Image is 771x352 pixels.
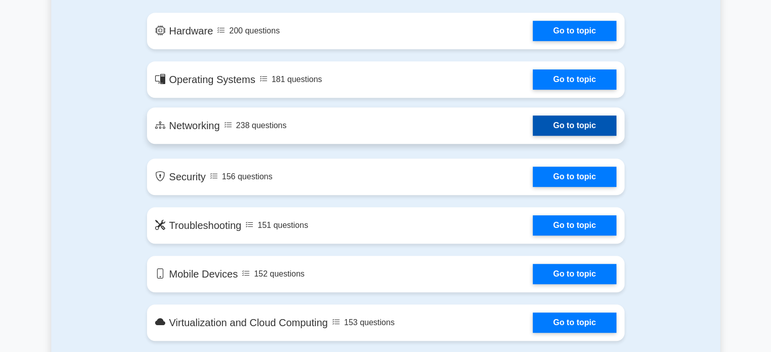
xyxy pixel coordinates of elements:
[533,167,616,187] a: Go to topic
[533,69,616,90] a: Go to topic
[533,115,616,136] a: Go to topic
[533,215,616,236] a: Go to topic
[533,312,616,333] a: Go to topic
[533,264,616,284] a: Go to topic
[533,21,616,41] a: Go to topic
